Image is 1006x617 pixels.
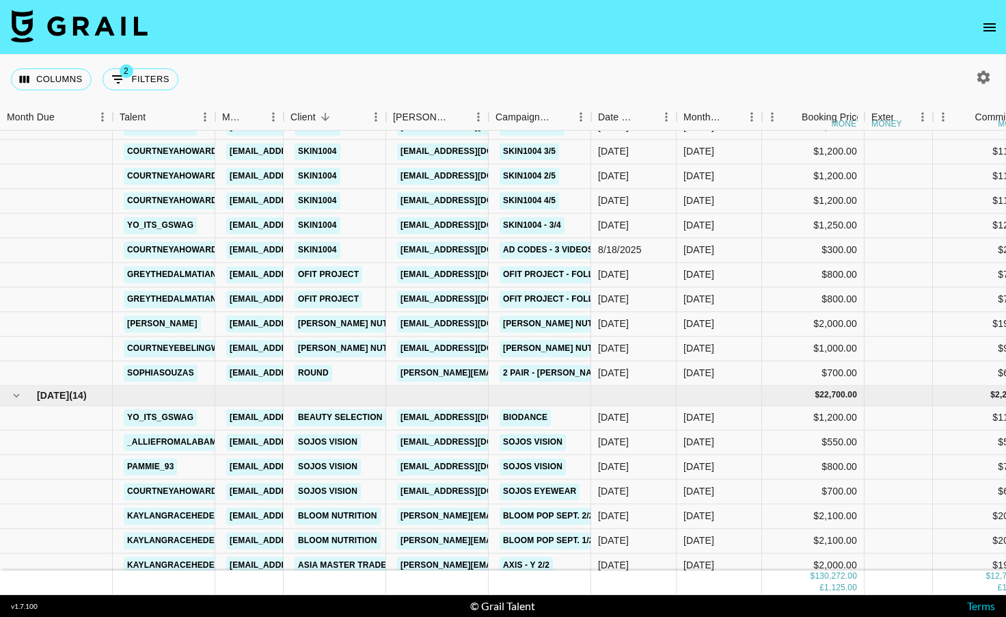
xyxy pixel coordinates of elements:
a: [EMAIL_ADDRESS][DOMAIN_NAME] [226,266,379,283]
a: [EMAIL_ADDRESS][DOMAIN_NAME] [397,241,550,259]
div: Aug '25 [683,170,714,183]
a: courtneyahoward [124,241,221,259]
div: Manager [222,104,244,131]
a: [PERSON_NAME][EMAIL_ADDRESS][DOMAIN_NAME] [397,532,620,549]
div: 8/22/2025 [598,460,629,474]
a: [EMAIL_ADDRESS][DOMAIN_NAME] [397,291,550,308]
div: 8/6/2025 [598,510,629,523]
a: Ofit Project - Follow Me 1/2 [500,266,640,283]
a: [PERSON_NAME][EMAIL_ADDRESS][DOMAIN_NAME] [397,508,620,525]
div: Aug '25 [683,145,714,159]
div: 7/24/2025 [598,194,629,208]
div: $800.00 [762,287,865,312]
a: Biodance [500,409,551,426]
a: [EMAIL_ADDRESS][DOMAIN_NAME] [226,409,379,426]
div: v 1.7.100 [11,602,38,611]
div: 7/24/2025 [598,120,629,134]
a: SKIN1004 [295,168,340,185]
a: [PERSON_NAME][EMAIL_ADDRESS][DOMAIN_NAME] [397,557,620,574]
div: $1,000.00 [762,337,865,361]
a: courtneyahoward [124,143,221,160]
button: Sort [316,107,335,127]
div: $700.00 [762,480,865,504]
button: Menu [933,107,953,127]
div: Aug '25 [683,367,714,380]
div: 22,700.00 [819,390,857,402]
a: SOJOS Vision [295,434,361,451]
button: Menu [762,107,783,127]
div: 8/22/2025 [598,411,629,425]
div: Date Created [598,104,637,131]
div: Sep '25 [683,534,714,548]
a: [EMAIL_ADDRESS][DOMAIN_NAME] [397,409,550,426]
a: kaylangracehedenskog [124,508,249,525]
div: Month Due [7,104,55,131]
a: sophiasouzas [124,365,198,382]
button: Sort [449,107,468,127]
a: SKIN1004 [295,118,340,135]
div: 8/21/2025 [598,342,629,356]
a: [PERSON_NAME] Nutrition [500,340,625,357]
div: Date Created [591,104,677,131]
a: courtneyahoward [124,192,221,209]
a: pammie_93 [124,458,177,475]
a: [EMAIL_ADDRESS][DOMAIN_NAME] [397,315,550,332]
div: Aug '25 [683,120,714,134]
div: $ [990,390,995,402]
button: hide children [7,386,26,405]
button: Sort [783,107,802,127]
button: Sort [955,107,975,127]
a: yo_its_gswag [124,409,197,426]
button: Menu [195,107,215,127]
button: Menu [468,107,489,127]
a: [EMAIL_ADDRESS][DOMAIN_NAME] [226,192,379,209]
a: courtneyahoward [124,483,221,500]
div: Month Due [677,104,762,131]
div: $2,100.00 [762,529,865,553]
div: Aug '25 [683,219,714,233]
a: [PERSON_NAME] Nutrition [295,340,420,357]
button: Sort [893,107,912,127]
a: kaylangracehedenskog [124,532,249,549]
div: Sep '25 [683,460,714,474]
a: [EMAIL_ADDRESS][DOMAIN_NAME] [397,192,550,209]
a: greythedalmatian [124,291,220,308]
button: Menu [366,107,386,127]
div: 8/5/2025 [598,559,629,573]
div: 8/25/2025 [598,485,629,499]
a: Ofit Project [295,291,362,308]
a: [EMAIL_ADDRESS][DOMAIN_NAME] [226,168,379,185]
a: Ofit Project - Follow Me 2/2 [500,291,640,308]
a: [EMAIL_ADDRESS][DOMAIN_NAME] [226,315,379,332]
a: Asia Master Trade Co., Ltd. [295,557,430,574]
div: $2,000.00 [762,553,865,578]
button: Sort [637,107,656,127]
button: open drawer [976,14,1003,41]
button: Menu [571,107,591,127]
a: kaylangracehedenskog [124,557,249,574]
a: [EMAIL_ADDRESS][DOMAIN_NAME] [226,217,379,234]
div: Aug '25 [683,244,714,257]
div: $1,250.00 [762,213,865,238]
a: [EMAIL_ADDRESS][DOMAIN_NAME] [226,483,379,500]
div: Aug '25 [683,342,714,356]
div: 8/18/2025 [598,244,642,257]
a: Skin1004 2/5 [500,168,559,185]
div: 8/8/2025 [598,268,629,282]
a: courtneyebelingwood [124,340,241,357]
button: Sort [146,107,165,127]
a: [EMAIL_ADDRESS][DOMAIN_NAME] [397,340,550,357]
a: [EMAIL_ADDRESS][DOMAIN_NAME] [226,532,379,549]
a: [EMAIL_ADDRESS][DOMAIN_NAME] [397,217,550,234]
a: courtneyahoward [124,168,221,185]
button: Menu [912,107,933,127]
button: Menu [263,107,284,127]
div: Campaign (Type) [495,104,552,131]
button: Menu [656,107,677,127]
a: Round [295,365,332,382]
div: Sep '25 [683,436,714,449]
a: [EMAIL_ADDRESS][DOMAIN_NAME] [226,508,379,525]
div: 8/6/2025 [598,534,629,548]
div: $2,000.00 [762,312,865,337]
a: SKIN1004 [295,143,340,160]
